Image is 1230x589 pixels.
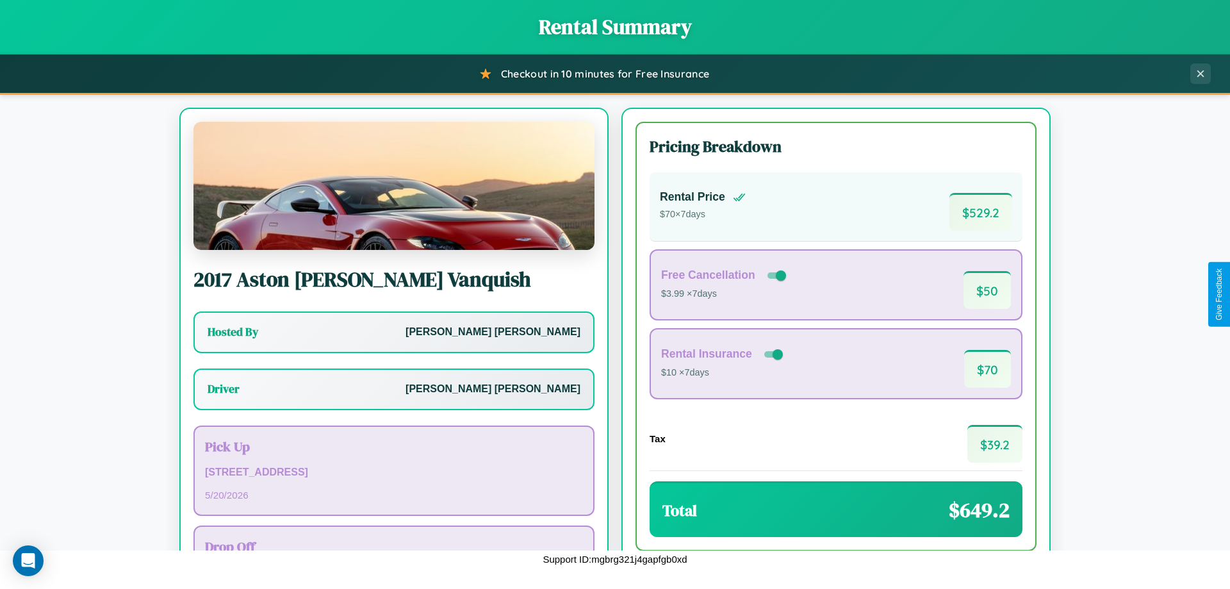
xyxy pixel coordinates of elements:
[661,286,789,303] p: $3.99 × 7 days
[964,350,1011,388] span: $ 70
[205,486,583,504] p: 5 / 20 / 2026
[967,425,1022,463] span: $ 39.2
[661,269,755,282] h4: Free Cancellation
[660,190,725,204] h4: Rental Price
[208,324,258,340] h3: Hosted By
[13,13,1217,41] h1: Rental Summary
[205,463,583,482] p: [STREET_ADDRESS]
[406,323,580,342] p: [PERSON_NAME] [PERSON_NAME]
[963,271,1011,309] span: $ 50
[949,496,1010,524] span: $ 649.2
[661,347,752,361] h4: Rental Insurance
[662,500,697,521] h3: Total
[193,265,594,294] h2: 2017 Aston [PERSON_NAME] Vanquish
[1215,269,1224,320] div: Give Feedback
[650,136,1022,157] h3: Pricing Breakdown
[501,67,709,80] span: Checkout in 10 minutes for Free Insurance
[660,206,746,223] p: $ 70 × 7 days
[406,380,580,399] p: [PERSON_NAME] [PERSON_NAME]
[543,551,687,568] p: Support ID: mgbrg321j4gapfgb0xd
[205,537,583,556] h3: Drop Off
[661,365,785,381] p: $10 × 7 days
[13,545,44,576] div: Open Intercom Messenger
[208,381,240,397] h3: Driver
[193,122,594,250] img: Aston Martin Vanquish
[949,193,1012,231] span: $ 529.2
[205,437,583,456] h3: Pick Up
[650,433,666,444] h4: Tax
